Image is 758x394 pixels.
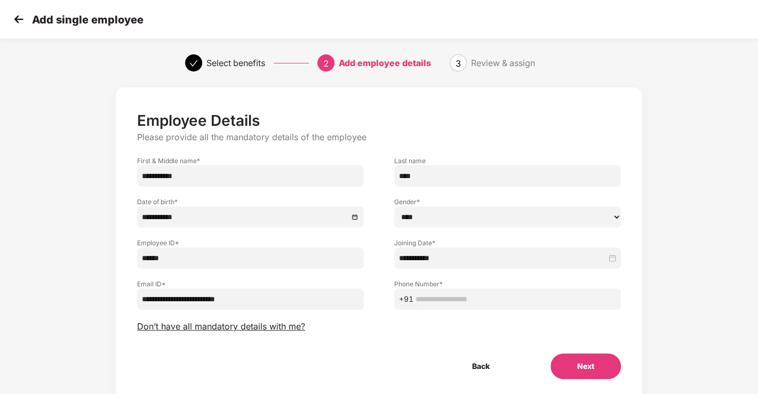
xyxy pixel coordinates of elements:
button: Next [550,353,621,379]
p: Please provide all the mandatory details of the employee [137,132,621,143]
label: Date of birth [137,197,364,206]
label: First & Middle name [137,156,364,165]
span: check [189,59,198,68]
span: Don’t have all mandatory details with me? [137,321,305,332]
label: Employee ID [137,238,364,247]
label: Joining Date [394,238,621,247]
div: Review & assign [471,54,535,71]
div: Select benefits [206,54,265,71]
label: Last name [394,156,621,165]
label: Email ID [137,279,364,288]
p: Employee Details [137,111,621,130]
label: Phone Number [394,279,621,288]
button: Back [445,353,516,379]
span: 2 [323,58,329,69]
p: Add single employee [32,13,143,26]
label: Gender [394,197,621,206]
div: Add employee details [339,54,431,71]
img: svg+xml;base64,PHN2ZyB4bWxucz0iaHR0cDovL3d3dy53My5vcmcvMjAwMC9zdmciIHdpZHRoPSIzMCIgaGVpZ2h0PSIzMC... [11,11,27,27]
span: +91 [399,293,413,305]
span: 3 [456,58,461,69]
